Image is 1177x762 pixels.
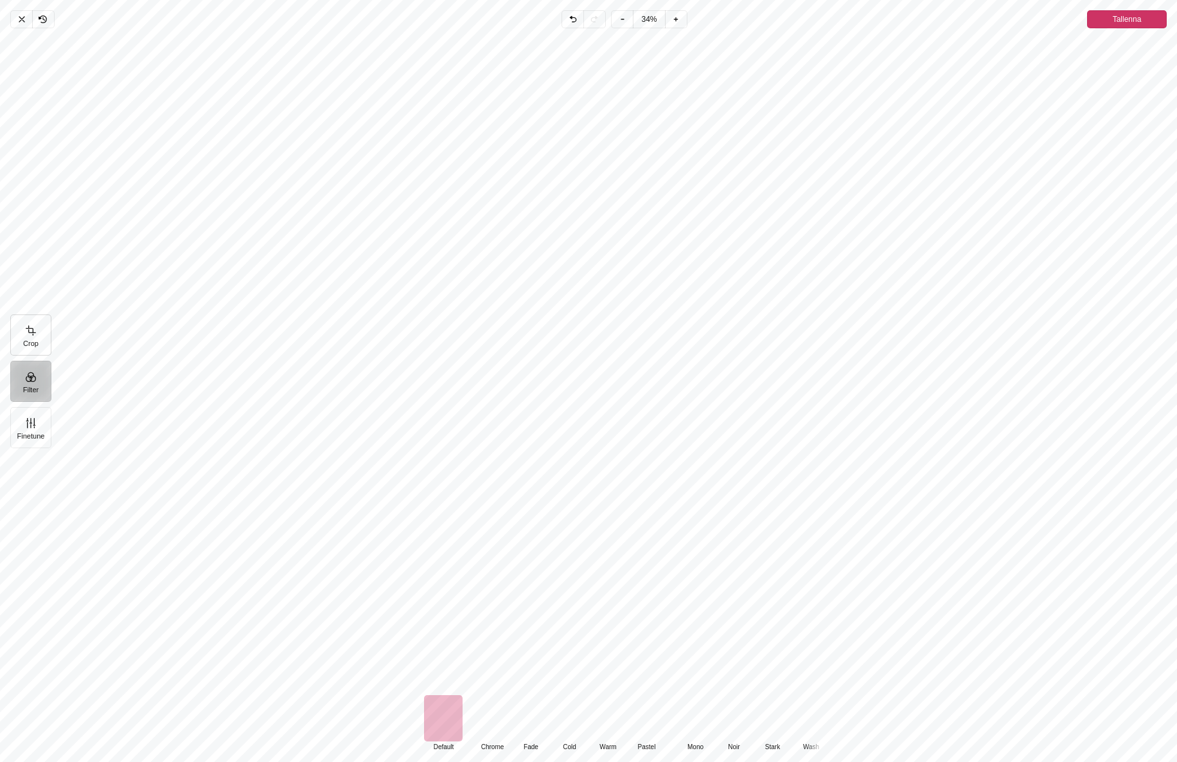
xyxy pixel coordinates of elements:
[1113,12,1142,27] span: Tallenna
[10,407,51,448] button: Finetune
[473,741,511,753] span: Chrome
[754,741,792,753] span: Stark
[1087,10,1167,28] button: Tallenna
[10,314,51,356] button: Crop
[633,10,665,28] button: 34%
[589,741,627,753] span: Warm
[10,361,51,402] button: Filter
[677,741,714,753] span: Mono
[62,28,1177,762] div: Filter
[715,741,753,753] span: Noir
[551,741,588,753] span: Cold
[512,741,550,753] span: Fade
[628,741,666,753] span: Pastel
[641,12,657,27] span: 34%
[425,741,463,753] span: Default
[792,741,830,753] span: Wash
